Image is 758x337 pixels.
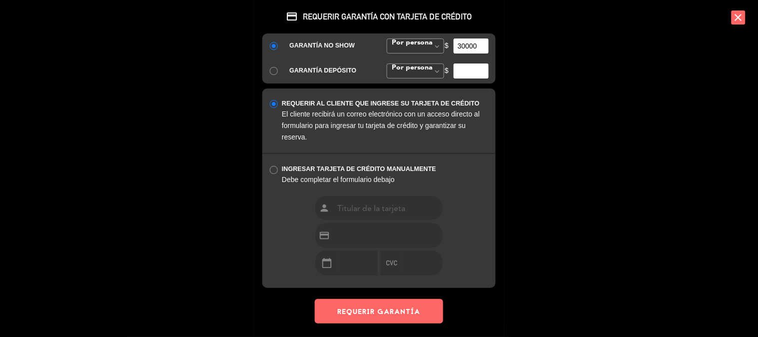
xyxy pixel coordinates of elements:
div: Debe completar el formulario debajo [282,174,488,185]
div: INGRESAR TARJETA DE CRÉDITO MANUALMENTE [282,164,488,174]
span: $ [445,65,449,76]
i: credit_card [286,10,298,22]
i: close [732,10,746,24]
span: Por persona [390,39,433,46]
span: Por persona [390,64,433,71]
span: REQUERIR GARANTÍA CON TARJETA DE CRÉDITO [262,10,495,22]
button: REQUERIR GARANTÍA [315,299,443,323]
div: GARANTÍA DEPÓSITO [289,65,371,76]
div: El cliente recibirá un correo electrónico con un acceso directo al formulario para ingresar tu ta... [282,108,488,143]
span: $ [445,40,449,51]
div: REQUERIR AL CLIENTE QUE INGRESE SU TARJETA DE CRÉDITO [282,98,488,109]
div: GARANTÍA NO SHOW [289,40,371,51]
